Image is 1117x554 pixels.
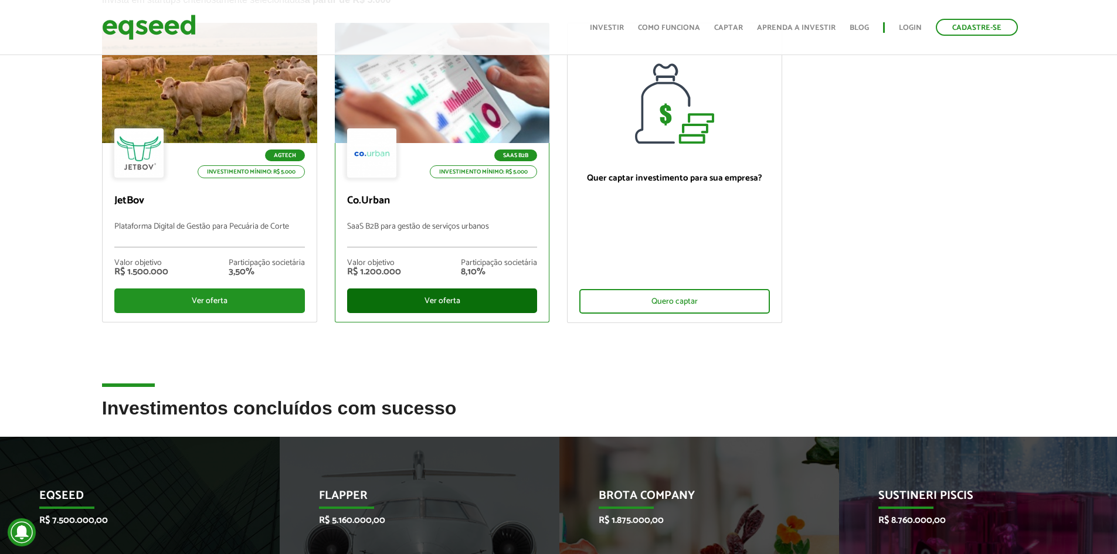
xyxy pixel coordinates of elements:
[39,489,223,509] p: EqSeed
[430,165,537,178] p: Investimento mínimo: R$ 5.000
[878,489,1062,509] p: Sustineri Piscis
[319,489,503,509] p: Flapper
[347,222,538,247] p: SaaS B2B para gestão de serviços urbanos
[335,23,550,322] a: SaaS B2B Investimento mínimo: R$ 5.000 Co.Urban SaaS B2B para gestão de serviços urbanos Valor ob...
[850,24,869,32] a: Blog
[461,267,537,277] div: 8,10%
[114,195,305,208] p: JetBov
[114,222,305,247] p: Plataforma Digital de Gestão para Pecuária de Corte
[39,515,223,526] p: R$ 7.500.000,00
[936,19,1018,36] a: Cadastre-se
[757,24,836,32] a: Aprenda a investir
[198,165,305,178] p: Investimento mínimo: R$ 5.000
[579,173,770,183] p: Quer captar investimento para sua empresa?
[265,149,305,161] p: Agtech
[114,259,168,267] div: Valor objetivo
[347,267,401,277] div: R$ 1.200.000
[114,288,305,313] div: Ver oferta
[102,23,317,322] a: Agtech Investimento mínimo: R$ 5.000 JetBov Plataforma Digital de Gestão para Pecuária de Corte V...
[229,267,305,277] div: 3,50%
[347,259,401,267] div: Valor objetivo
[714,24,743,32] a: Captar
[638,24,700,32] a: Como funciona
[229,259,305,267] div: Participação societária
[319,515,503,526] p: R$ 5.160.000,00
[494,149,537,161] p: SaaS B2B
[590,24,624,32] a: Investir
[102,398,1016,436] h2: Investimentos concluídos com sucesso
[567,23,782,323] a: Quer captar investimento para sua empresa? Quero captar
[599,515,782,526] p: R$ 1.875.000,00
[599,489,782,509] p: Brota Company
[899,24,922,32] a: Login
[878,515,1062,526] p: R$ 8.760.000,00
[461,259,537,267] div: Participação societária
[347,195,538,208] p: Co.Urban
[347,288,538,313] div: Ver oferta
[102,12,196,43] img: EqSeed
[114,267,168,277] div: R$ 1.500.000
[579,289,770,314] div: Quero captar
